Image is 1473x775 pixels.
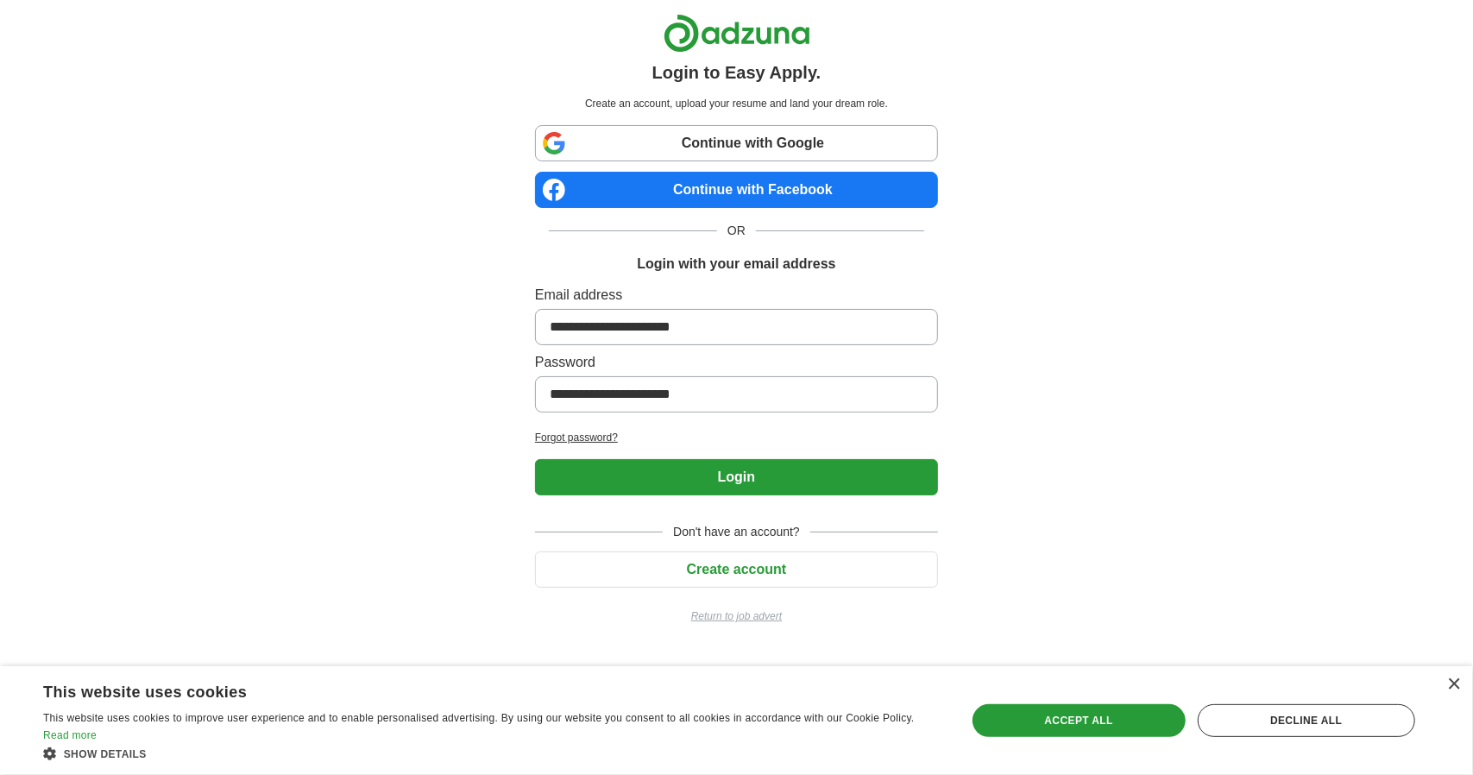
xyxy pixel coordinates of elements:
a: Continue with Facebook [535,172,938,208]
a: Create account [535,562,938,577]
label: Password [535,352,938,373]
h1: Login to Easy Apply. [652,60,821,85]
span: Show details [64,748,147,760]
span: This website uses cookies to improve user experience and to enable personalised advertising. By u... [43,712,915,724]
div: Decline all [1198,704,1415,737]
div: This website uses cookies [43,677,896,703]
a: Forgot password? [535,430,938,445]
div: Show details [43,745,939,762]
div: Close [1447,678,1460,691]
a: Return to job advert [535,608,938,624]
h1: Login with your email address [637,254,835,274]
span: OR [717,222,756,240]
a: Continue with Google [535,125,938,161]
label: Email address [535,285,938,306]
span: Don't have an account? [663,523,810,541]
button: Create account [535,551,938,588]
p: Create an account, upload your resume and land your dream role. [538,96,935,111]
img: Adzuna logo [664,14,810,53]
button: Login [535,459,938,495]
div: Accept all [973,704,1186,737]
a: Read more, opens a new window [43,729,97,741]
